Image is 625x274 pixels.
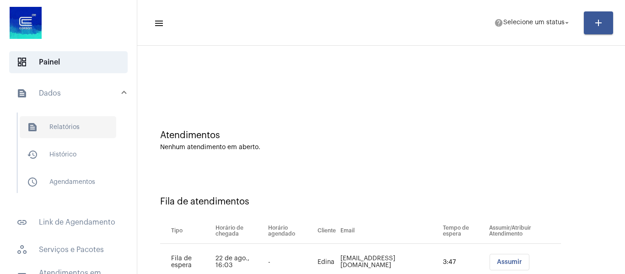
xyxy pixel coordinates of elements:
span: Agendamentos [20,171,116,193]
th: Email [338,218,441,244]
button: Selecione um status [489,14,577,32]
mat-icon: add [593,17,604,28]
th: Tempo de espera [441,218,487,244]
div: sidenav iconDados [5,108,137,206]
span: Relatórios [20,116,116,138]
span: Serviços e Pacotes [9,239,128,261]
th: Horário de chegada [213,218,266,244]
div: Nenhum atendimento em aberto. [160,144,602,151]
th: Assumir/Atribuir Atendimento [487,218,561,244]
th: Tipo [160,218,213,244]
div: Fila de atendimentos [160,197,602,207]
span: Link de Agendamento [9,211,128,233]
mat-icon: sidenav icon [16,88,27,99]
span: Painel [9,51,128,73]
th: Horário agendado [266,218,315,244]
mat-panel-title: Dados [16,88,122,99]
span: sidenav icon [16,244,27,255]
th: Cliente [315,218,338,244]
span: Assumir [497,259,522,265]
mat-icon: sidenav icon [154,18,163,29]
mat-chip-list: selection [489,254,561,270]
img: d4669ae0-8c07-2337-4f67-34b0df7f5ae4.jpeg [7,5,44,41]
mat-icon: sidenav icon [16,217,27,228]
mat-icon: sidenav icon [27,149,38,160]
button: Assumir [490,254,529,270]
span: Selecione um status [503,20,565,26]
span: sidenav icon [16,57,27,68]
mat-icon: sidenav icon [27,177,38,188]
span: Histórico [20,144,116,166]
mat-expansion-panel-header: sidenav iconDados [5,79,137,108]
mat-icon: help [494,18,503,27]
div: Atendimentos [160,130,602,140]
mat-icon: sidenav icon [27,122,38,133]
mat-icon: arrow_drop_down [563,19,571,27]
